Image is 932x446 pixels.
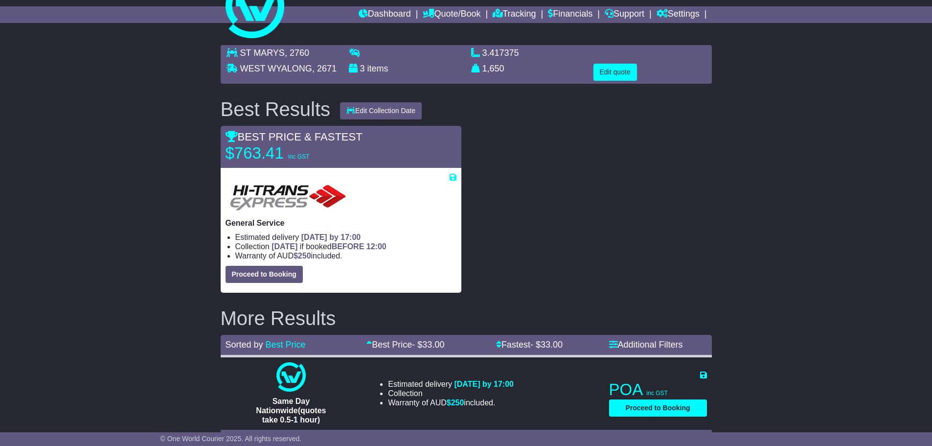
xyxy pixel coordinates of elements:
a: Fastest- $33.00 [496,340,563,350]
span: Sorted by [226,340,263,350]
span: inc GST [647,390,668,397]
a: Financials [548,6,592,23]
span: 33.00 [541,340,563,350]
span: ST MARYS [240,48,285,58]
span: © One World Courier 2025. All rights reserved. [160,435,302,443]
span: [DATE] by 17:00 [454,380,514,388]
li: Warranty of AUD included. [388,398,514,407]
li: Warranty of AUD included. [235,251,456,260]
button: Proceed to Booking [226,266,303,283]
a: Support [605,6,644,23]
a: Best Price- $33.00 [366,340,444,350]
p: $763.41 [226,143,348,163]
span: [DATE] by 17:00 [301,233,361,241]
button: Edit Collection Date [340,102,422,119]
span: - $ [412,340,444,350]
span: [DATE] [272,242,297,251]
span: inc GST [288,153,309,160]
a: Tracking [493,6,536,23]
span: $ [294,252,311,260]
li: Estimated delivery [235,233,456,242]
img: HiTrans: General Service [226,182,351,213]
a: Best Price [266,340,306,350]
span: WEST WYALONG [240,64,312,73]
span: , 2671 [312,64,337,73]
span: 3.417375 [482,48,519,58]
span: , 2760 [285,48,309,58]
li: Estimated delivery [388,379,514,389]
a: Additional Filters [609,340,683,350]
span: BEFORE [332,242,364,251]
span: 250 [298,252,311,260]
span: 3 [360,64,365,73]
button: Edit quote [593,64,637,81]
span: items [367,64,388,73]
span: Same Day Nationwide(quotes take 0.5-1 hour) [256,397,326,424]
span: if booked [272,242,386,251]
span: $ [447,399,464,407]
span: 12:00 [366,242,386,251]
p: POA [609,380,707,399]
li: Collection [388,389,514,398]
a: Quote/Book [423,6,480,23]
span: 250 [451,399,464,407]
img: One World Courier: Same Day Nationwide(quotes take 0.5-1 hour) [276,362,306,392]
h2: More Results [221,307,712,329]
button: Proceed to Booking [609,399,707,417]
a: Dashboard [359,6,411,23]
li: Collection [235,242,456,251]
span: 1,650 [482,64,504,73]
span: BEST PRICE & FASTEST [226,131,363,143]
div: Best Results [216,98,336,120]
a: Settings [657,6,700,23]
span: 33.00 [422,340,444,350]
p: General Service [226,218,456,228]
span: - $ [530,340,563,350]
